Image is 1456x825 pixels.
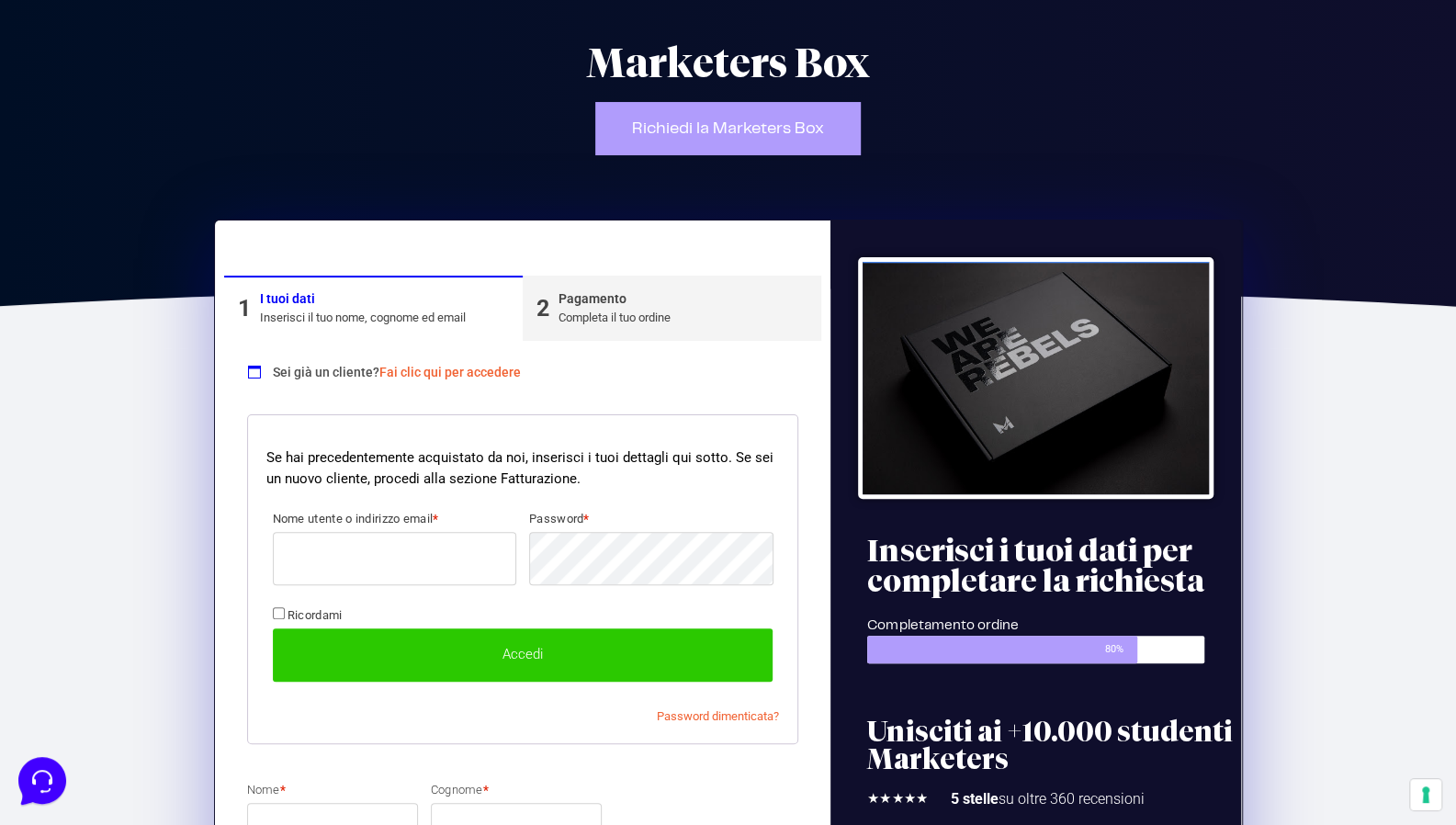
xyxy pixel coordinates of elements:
button: Le tue preferenze relative al consenso per le tecnologie di tracciamento [1410,779,1441,810]
img: dark [29,103,66,140]
span: Completamento ordine [867,619,1018,632]
span: 80% [1105,636,1137,663]
div: I tuoi dati [260,289,466,309]
img: dark [59,103,96,140]
span: Inizia una conversazione [119,165,271,180]
span: Trova una risposta [29,228,143,243]
a: Password dimenticata? [657,709,779,723]
a: Fai clic qui per accedere [379,365,521,379]
div: Sei già un cliente? [247,350,799,388]
input: Cerca un articolo... [41,267,300,286]
span: Richiedi la Marketers Box [632,120,824,137]
h2: Marketers Box [398,43,1059,84]
a: Richiedi la Marketers Box [595,102,861,155]
i: ★ [867,788,879,809]
a: 1I tuoi datiInserisci il tuo nome, cognome ed email [224,276,523,341]
p: Aiuto [283,616,310,632]
span: Ricordami [288,608,343,622]
button: Aiuto [240,590,353,632]
p: Se hai precedentemente acquistato da noi, inserisci i tuoi dettagli qui sotto. Se sei un nuovo cl... [266,447,780,489]
h2: Ciao da Marketers 👋 [15,15,309,44]
div: Pagamento [559,289,671,309]
div: 2 [536,291,549,326]
button: Accedi [273,628,773,682]
a: Apri Centro Assistenza [196,228,338,243]
button: Messaggi [128,590,241,632]
label: Cognome [431,784,602,796]
button: Inizia una conversazione [29,154,338,191]
h2: Unisciti ai +10.000 studenti Marketers [867,718,1232,774]
a: 2PagamentoCompleta il tuo ordine [523,276,821,341]
p: Home [55,616,86,632]
div: 5/5 [867,788,927,809]
iframe: Customerly Messenger Launcher [15,753,70,808]
p: Messaggi [159,616,209,632]
label: Nome utente o indirizzo email [273,513,516,525]
label: Nome [247,784,418,796]
h2: Inserisci i tuoi dati per completare la richiesta [867,536,1232,596]
label: Password [529,513,773,525]
i: ★ [915,788,927,809]
button: Home [15,590,128,632]
div: 1 [238,291,251,326]
div: Inserisci il tuo nome, cognome ed email [260,309,466,327]
i: ★ [891,788,903,809]
i: ★ [879,788,891,809]
span: Le tue conversazioni [29,73,156,88]
input: Ricordami [273,607,285,619]
i: ★ [903,788,915,809]
div: Completa il tuo ordine [559,309,671,327]
img: dark [88,103,125,140]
